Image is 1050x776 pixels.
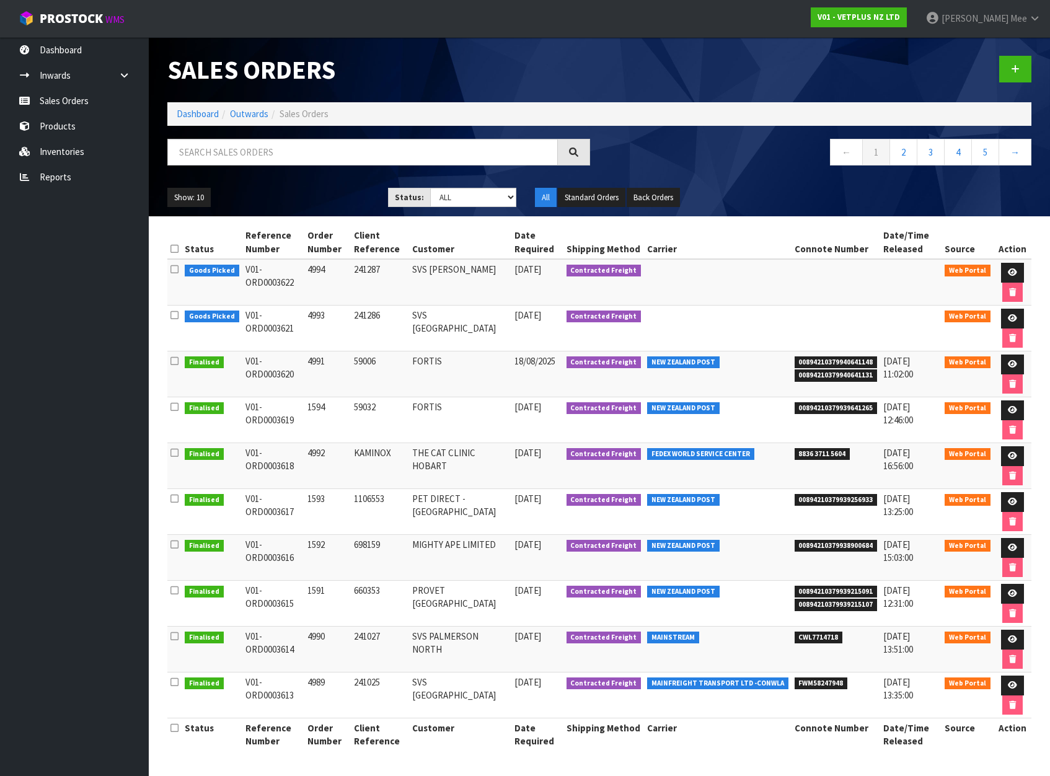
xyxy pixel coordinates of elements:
[795,632,843,644] span: CWL7714718
[945,265,990,277] span: Web Portal
[627,188,680,208] button: Back Orders
[351,627,409,672] td: 241027
[185,632,224,644] span: Finalised
[409,489,511,535] td: PET DIRECT - [GEOGRAPHIC_DATA]
[351,397,409,443] td: 59032
[351,306,409,351] td: 241286
[567,402,642,415] span: Contracted Freight
[795,540,878,552] span: 00894210379938900684
[644,226,792,259] th: Carrier
[351,535,409,581] td: 698159
[795,599,878,611] span: 00894210379939215107
[795,494,878,506] span: 00894210379939256933
[242,226,304,259] th: Reference Number
[409,351,511,397] td: FORTIS
[567,540,642,552] span: Contracted Freight
[514,630,541,642] span: [DATE]
[185,402,224,415] span: Finalised
[304,226,351,259] th: Order Number
[304,351,351,397] td: 4991
[242,397,304,443] td: V01-ORD0003619
[945,402,990,415] span: Web Portal
[795,586,878,598] span: 00894210379939215091
[514,447,541,459] span: [DATE]
[242,443,304,489] td: V01-ORD0003618
[971,139,999,165] a: 5
[409,443,511,489] td: THE CAT CLINIC HOBART
[795,402,878,415] span: 00894210379939641265
[351,672,409,718] td: 241025
[567,494,642,506] span: Contracted Freight
[889,139,917,165] a: 2
[945,311,990,323] span: Web Portal
[242,627,304,672] td: V01-ORD0003614
[567,632,642,644] span: Contracted Freight
[514,263,541,275] span: [DATE]
[883,539,913,563] span: [DATE] 15:03:00
[945,632,990,644] span: Web Portal
[511,718,563,751] th: Date Required
[280,108,329,120] span: Sales Orders
[567,448,642,461] span: Contracted Freight
[185,356,224,369] span: Finalised
[304,489,351,535] td: 1593
[558,188,625,208] button: Standard Orders
[999,139,1031,165] a: →
[942,718,994,751] th: Source
[19,11,34,26] img: cube-alt.png
[883,584,913,609] span: [DATE] 12:31:00
[409,397,511,443] td: FORTIS
[945,586,990,598] span: Web Portal
[351,489,409,535] td: 1106553
[409,535,511,581] td: MIGHTY APE LIMITED
[167,188,211,208] button: Show: 10
[647,494,720,506] span: NEW ZEALAND POST
[567,311,642,323] span: Contracted Freight
[167,56,590,84] h1: Sales Orders
[185,265,239,277] span: Goods Picked
[795,677,848,690] span: FWM58247948
[304,627,351,672] td: 4990
[304,306,351,351] td: 4993
[242,489,304,535] td: V01-ORD0003617
[535,188,557,208] button: All
[1010,12,1027,24] span: Mee
[409,581,511,627] td: PROVET [GEOGRAPHIC_DATA]
[883,630,913,655] span: [DATE] 13:51:00
[883,401,913,426] span: [DATE] 12:46:00
[185,494,224,506] span: Finalised
[883,493,913,518] span: [DATE] 13:25:00
[792,718,881,751] th: Connote Number
[945,540,990,552] span: Web Portal
[830,139,863,165] a: ←
[994,226,1031,259] th: Action
[304,535,351,581] td: 1592
[409,627,511,672] td: SVS PALMERSON NORTH
[647,448,754,461] span: FEDEX WORLD SERVICE CENTER
[409,718,511,751] th: Customer
[351,226,409,259] th: Client Reference
[883,447,913,472] span: [DATE] 16:56:00
[647,586,720,598] span: NEW ZEALAND POST
[182,226,242,259] th: Status
[942,226,994,259] th: Source
[177,108,219,120] a: Dashboard
[351,443,409,489] td: KAMINOX
[230,108,268,120] a: Outwards
[185,448,224,461] span: Finalised
[942,12,1008,24] span: [PERSON_NAME]
[185,677,224,690] span: Finalised
[351,581,409,627] td: 660353
[944,139,972,165] a: 4
[409,226,511,259] th: Customer
[185,586,224,598] span: Finalised
[514,309,541,321] span: [DATE]
[304,672,351,718] td: 4989
[795,356,878,369] span: 00894210379940641148
[395,192,424,203] strong: Status:
[917,139,945,165] a: 3
[105,14,125,25] small: WMS
[647,632,699,644] span: MAINSTREAM
[242,259,304,306] td: V01-ORD0003622
[647,356,720,369] span: NEW ZEALAND POST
